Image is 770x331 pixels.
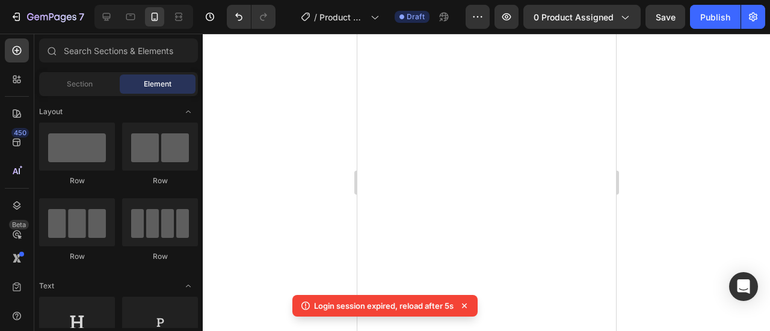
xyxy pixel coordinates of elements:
div: Row [122,251,198,262]
div: Row [39,251,115,262]
input: Search Sections & Elements [39,38,198,62]
p: Login session expired, reload after 5s [314,300,454,312]
span: Section [67,79,93,90]
button: Publish [690,5,741,29]
span: Element [144,79,171,90]
button: 7 [5,5,90,29]
div: Row [39,175,115,186]
div: 450 [11,128,29,138]
span: Draft [407,11,425,22]
button: 0 product assigned [523,5,641,29]
div: Undo/Redo [227,5,276,29]
div: Publish [700,11,730,23]
span: Product Page - [DATE] 00:37:36 [319,11,366,23]
span: / [314,11,317,23]
p: 7 [79,10,84,24]
div: Row [122,175,198,186]
span: Text [39,281,54,291]
span: Toggle open [179,276,198,296]
span: 0 product assigned [534,11,614,23]
div: Open Intercom Messenger [729,272,758,301]
span: Toggle open [179,102,198,121]
button: Save [645,5,685,29]
span: Save [656,12,676,22]
iframe: Design area [357,34,616,331]
div: Beta [9,220,29,229]
span: Layout [39,106,63,117]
